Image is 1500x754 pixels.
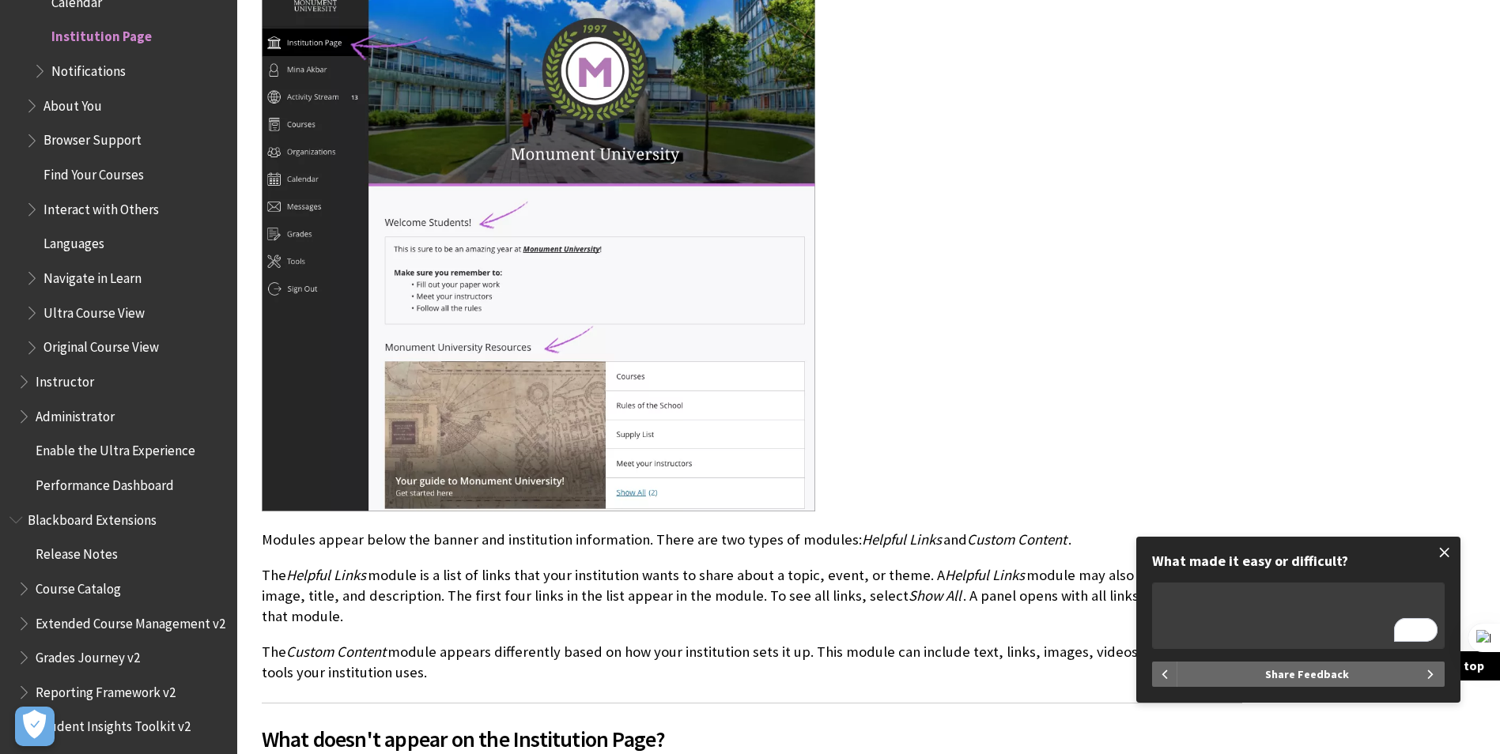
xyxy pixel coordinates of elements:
button: Open Preferences [15,707,55,746]
span: Student Insights Toolkit v2 [36,714,191,735]
span: Browser Support [43,127,142,149]
span: Find Your Courses [43,161,144,183]
span: Share Feedback [1265,662,1349,687]
span: Languages [43,231,104,252]
span: Show All [909,586,962,605]
span: Grades Journey v2 [36,644,140,665]
span: Administrator [36,403,115,424]
span: Custom Content [967,530,1067,549]
button: Share Feedback [1177,662,1445,687]
span: Helpful Links [862,530,942,549]
span: Ultra Course View [43,300,145,321]
span: Original Course View [43,334,159,356]
textarea: To enrich screen reader interactions, please activate Accessibility in Grammarly extension settings [1152,582,1445,649]
span: Interact with Others [43,196,159,217]
span: About You [43,92,102,114]
span: Instructor [36,368,94,390]
span: Release Notes [36,541,118,562]
span: Navigate in Learn [43,265,142,286]
span: Reporting Framework v2 [36,679,176,700]
span: Helpful Links [286,566,366,584]
span: Course Catalog [36,575,121,597]
p: The module is a list of links that your institution wants to share about a topic, event, or theme... [262,565,1242,628]
span: Blackboard Extensions [28,507,157,528]
span: Institution Page [51,24,152,45]
span: Notifications [51,58,126,79]
span: Custom Content [286,643,386,661]
p: Modules appear below the banner and institution information. There are two types of modules: and . [262,530,1242,550]
span: Enable the Ultra Experience [36,438,195,459]
span: Performance Dashboard [36,472,174,493]
span: Helpful Links [945,566,1025,584]
div: What made it easy or difficult? [1152,552,1445,570]
p: The module appears differently based on how your institution sets it up. This module can include ... [262,642,1242,683]
span: Extended Course Management v2 [36,610,225,631]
